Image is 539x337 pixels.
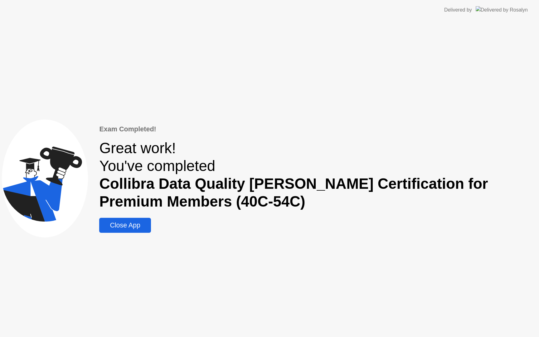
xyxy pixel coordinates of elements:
[99,218,151,233] button: Close App
[99,175,488,210] b: Collibra Data Quality [PERSON_NAME] Certification for Premium Members (40C-54C)
[476,6,528,13] img: Delivered by Rosalyn
[99,124,537,134] div: Exam Completed!
[101,222,149,229] div: Close App
[444,6,472,14] div: Delivered by
[99,139,537,210] div: Great work! You've completed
